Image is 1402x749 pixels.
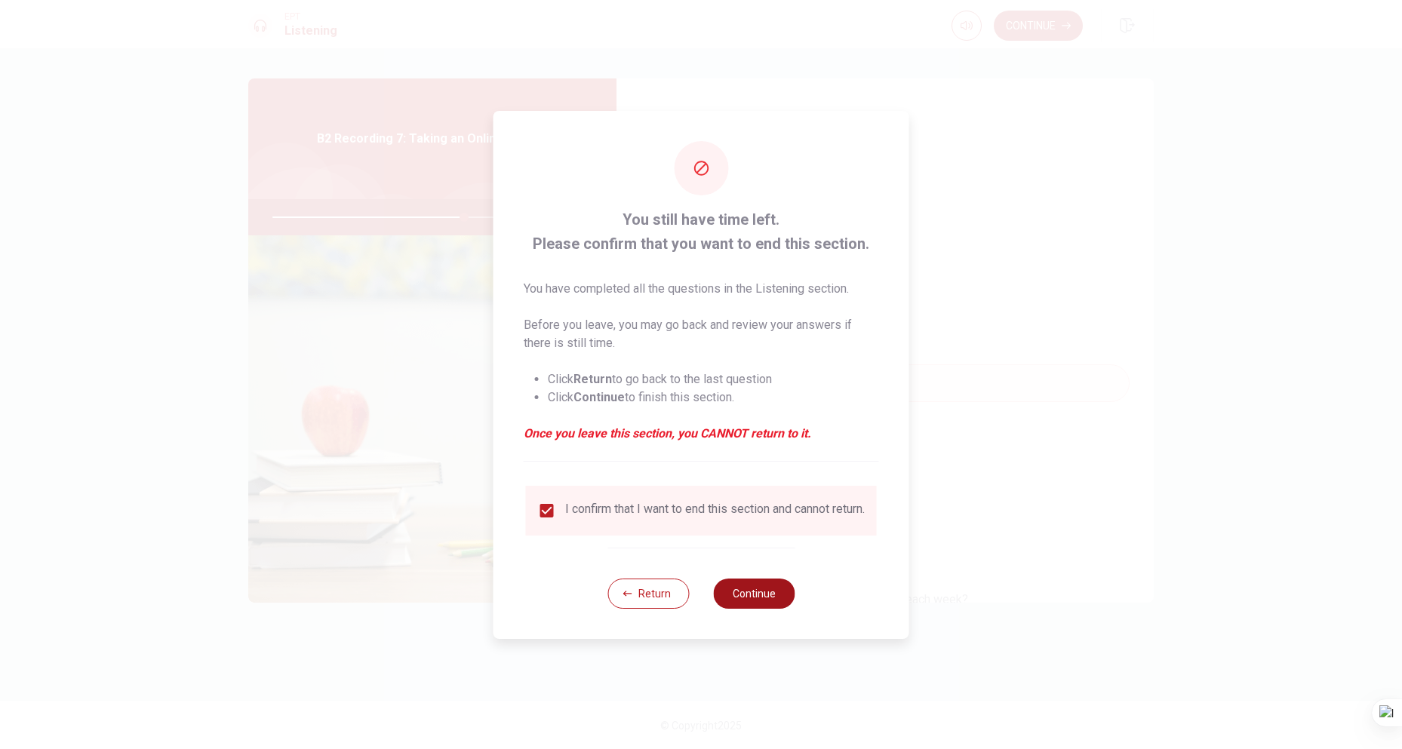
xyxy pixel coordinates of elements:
button: Continue [713,579,795,609]
li: Click to go back to the last question [548,370,879,388]
li: Click to finish this section. [548,388,879,407]
p: Before you leave, you may go back and review your answers if there is still time. [524,316,879,352]
div: I confirm that I want to end this section and cannot return. [565,502,865,520]
strong: Continue [573,390,625,404]
span: You still have time left. Please confirm that you want to end this section. [524,207,879,256]
button: Return [607,579,689,609]
strong: Return [573,372,612,386]
p: You have completed all the questions in the Listening section. [524,280,879,298]
em: Once you leave this section, you CANNOT return to it. [524,425,879,443]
